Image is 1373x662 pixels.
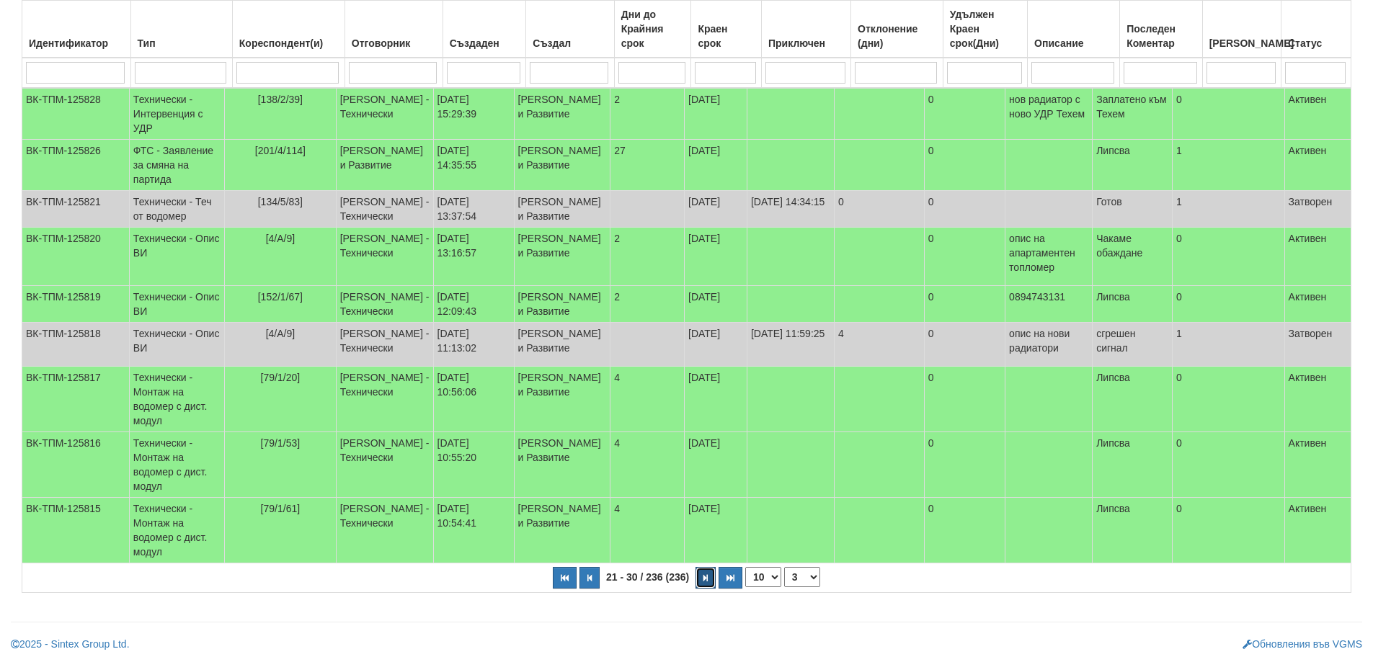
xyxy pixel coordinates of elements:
span: [79/1/53] [261,437,301,449]
td: 0 [924,432,1005,498]
td: [DATE] 10:55:20 [433,432,514,498]
td: 1 [1173,191,1284,228]
td: 1 [1173,323,1284,367]
p: опис на нови радиатори [1009,326,1088,355]
td: 0 [1173,367,1284,432]
div: Създал [530,33,610,53]
td: 0 [1173,286,1284,323]
th: Статус: No sort applied, activate to apply an ascending sort [1281,1,1351,58]
td: 0 [924,228,1005,286]
span: Липсва [1096,372,1130,383]
td: [DATE] 10:54:41 [433,498,514,563]
td: [PERSON_NAME] и Развитие [514,191,610,228]
a: 2025 - Sintex Group Ltd. [11,638,130,650]
span: [138/2/39] [258,94,303,105]
td: Активен [1284,228,1351,286]
th: Краен срок: No sort applied, activate to apply an ascending sort [691,1,762,58]
th: Удължен Краен срок(Дни): No sort applied, activate to apply an ascending sort [943,1,1027,58]
p: 0894743131 [1009,290,1088,304]
td: ВК-ТПМ-125818 [22,323,130,367]
th: Кореспондент(и): No sort applied, activate to apply an ascending sort [232,1,345,58]
th: Последен Коментар: No sort applied, activate to apply an ascending sort [1120,1,1202,58]
span: 2 [614,233,620,244]
td: ФТС - Заявление за смяна на партида [129,140,224,191]
div: Кореспондент(и) [236,33,341,53]
td: 0 [924,89,1005,140]
td: [PERSON_NAME] и Развитие [514,140,610,191]
td: [DATE] [685,498,747,563]
td: [DATE] [685,432,747,498]
td: ВК-ТПМ-125815 [22,498,130,563]
td: [DATE] [685,140,747,191]
span: 21 - 30 / 236 (236) [603,571,693,583]
span: [4/А/9] [266,233,295,244]
span: [134/5/83] [258,196,303,207]
td: Технически - Монтаж на водомер с дист. модул [129,432,224,498]
div: Описание [1031,33,1116,53]
th: Идентификатор: No sort applied, activate to apply an ascending sort [22,1,131,58]
th: Дни до Крайния срок: No sort applied, activate to apply an ascending sort [614,1,691,58]
td: [PERSON_NAME] - Технически [336,367,433,432]
span: Готов [1096,196,1122,207]
td: [DATE] [685,191,747,228]
td: [PERSON_NAME] - Технически [336,286,433,323]
div: [PERSON_NAME] [1207,33,1277,53]
select: Брой редове на страница [745,567,781,587]
div: Краен срок [695,19,757,53]
td: Активен [1284,432,1351,498]
td: [DATE] 13:16:57 [433,228,514,286]
td: 0 [834,191,924,228]
div: Удължен Краен срок(Дни) [947,4,1023,53]
td: [DATE] 10:56:06 [433,367,514,432]
td: ВК-ТПМ-125817 [22,367,130,432]
td: Активен [1284,498,1351,563]
td: [PERSON_NAME] и Развитие [514,367,610,432]
th: Създал: No sort applied, activate to apply an ascending sort [526,1,614,58]
td: [PERSON_NAME] и Развитие [514,432,610,498]
span: 4 [614,372,620,383]
td: 4 [834,323,924,367]
td: 0 [1173,89,1284,140]
td: 0 [924,140,1005,191]
td: [PERSON_NAME] и Развитие [514,498,610,563]
th: Отклонение (дни): No sort applied, activate to apply an ascending sort [851,1,943,58]
div: Отговорник [349,33,439,53]
span: 2 [614,94,620,105]
td: 0 [1173,228,1284,286]
td: Технически - Монтаж на водомер с дист. модул [129,498,224,563]
span: Чакаме обаждане [1096,233,1142,259]
td: Технически - Опис ВИ [129,286,224,323]
td: [DATE] [685,89,747,140]
th: Приключен: No sort applied, activate to apply an ascending sort [761,1,850,58]
th: Тип: No sort applied, activate to apply an ascending sort [130,1,232,58]
td: [PERSON_NAME] - Технически [336,498,433,563]
td: Технически - Монтаж на водомер с дист. модул [129,367,224,432]
span: 4 [614,437,620,449]
td: [PERSON_NAME] и Развитие [514,228,610,286]
td: [DATE] 11:59:25 [747,323,834,367]
button: Последна страница [719,567,742,589]
p: нов радиатор с ново УДР Техем [1009,92,1088,121]
td: ВК-ТПМ-125828 [22,89,130,140]
td: [PERSON_NAME] - Технически [336,89,433,140]
td: Затворен [1284,323,1351,367]
td: ВК-ТПМ-125820 [22,228,130,286]
button: Предишна страница [579,567,600,589]
div: Идентификатор [26,33,127,53]
div: Статус [1285,33,1347,53]
button: Следваща страница [696,567,716,589]
span: 2 [614,291,620,303]
a: Обновления във VGMS [1243,638,1362,650]
td: Технически - Теч от водомер [129,191,224,228]
td: 0 [924,286,1005,323]
td: Технически - Интервенция с УДР [129,89,224,140]
td: [DATE] [685,367,747,432]
td: [DATE] 14:34:15 [747,191,834,228]
td: Активен [1284,286,1351,323]
td: 0 [924,323,1005,367]
td: 0 [1173,432,1284,498]
span: сгрешен сигнал [1096,328,1135,354]
span: Липсва [1096,291,1130,303]
td: [DATE] 15:29:39 [433,89,514,140]
p: опис на апартаментен топломер [1009,231,1088,274]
